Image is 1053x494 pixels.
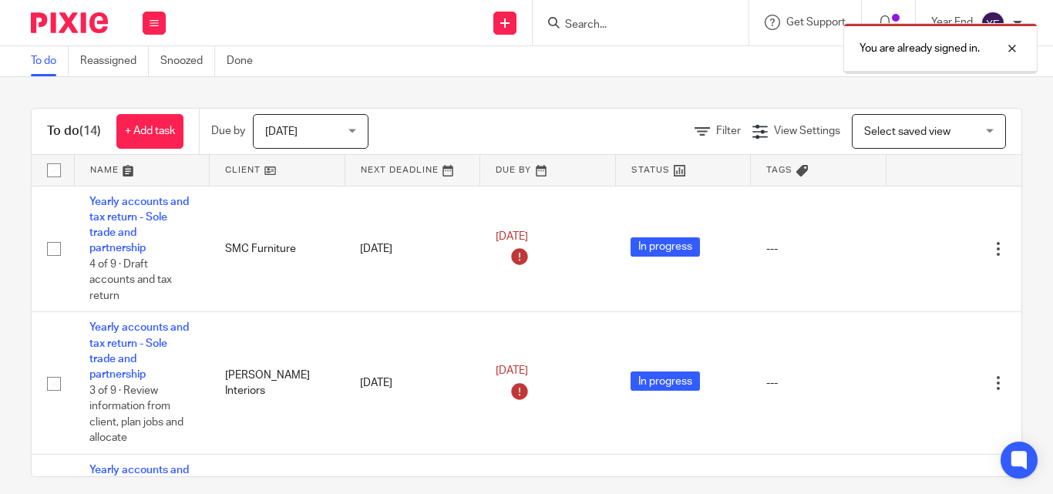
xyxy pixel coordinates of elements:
[116,114,183,149] a: + Add task
[864,126,950,137] span: Select saved view
[766,241,871,257] div: ---
[47,123,101,139] h1: To do
[80,46,149,76] a: Reassigned
[211,123,245,139] p: Due by
[766,375,871,391] div: ---
[766,166,792,174] span: Tags
[227,46,264,76] a: Done
[496,365,528,376] span: [DATE]
[210,312,345,455] td: [PERSON_NAME] Interiors
[79,125,101,137] span: (14)
[981,11,1005,35] img: svg%3E
[89,385,183,444] span: 3 of 9 · Review information from client, plan jobs and allocate
[89,322,189,380] a: Yearly accounts and tax return - Sole trade and partnership
[345,186,480,312] td: [DATE]
[210,186,345,312] td: SMC Furniture
[860,41,980,56] p: You are already signed in.
[160,46,215,76] a: Snoozed
[716,126,741,136] span: Filter
[31,46,69,76] a: To do
[774,126,840,136] span: View Settings
[631,371,700,391] span: In progress
[89,465,189,491] a: Yearly accounts and tax return
[265,126,298,137] span: [DATE]
[89,259,172,301] span: 4 of 9 · Draft accounts and tax return
[631,237,700,257] span: In progress
[345,312,480,455] td: [DATE]
[31,12,108,33] img: Pixie
[496,231,528,242] span: [DATE]
[89,197,189,254] a: Yearly accounts and tax return - Sole trade and partnership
